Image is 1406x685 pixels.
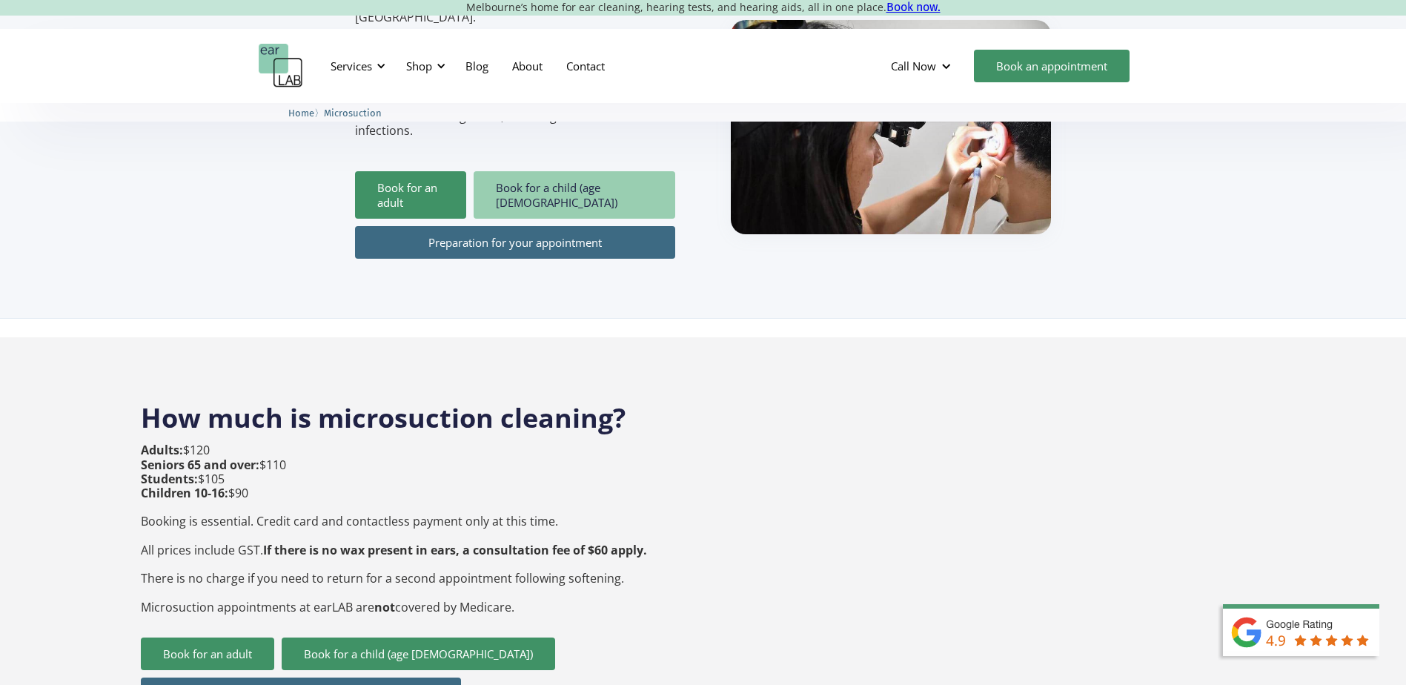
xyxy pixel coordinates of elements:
a: Book for an adult [355,171,466,219]
strong: Students: [141,471,198,487]
li: 〉 [288,105,324,121]
a: Book an appointment [974,50,1130,82]
p: $120 $110 $105 $90 Booking is essential. Credit card and contactless payment only at this time. A... [141,443,647,614]
a: Book for an adult [141,638,274,670]
div: Shop [397,44,450,88]
img: boy getting ear checked. [731,20,1051,234]
a: Blog [454,44,500,87]
a: Book for a child (age [DEMOGRAPHIC_DATA]) [282,638,555,670]
div: Call Now [891,59,936,73]
a: Contact [554,44,617,87]
h2: How much is microsuction cleaning? [141,385,1266,436]
strong: Children 10-16: [141,485,228,501]
strong: Seniors 65 and over: [141,457,259,473]
a: Microsuction [324,105,382,119]
strong: not [374,599,395,615]
a: Home [288,105,314,119]
strong: Adults: [141,442,183,458]
div: Call Now [879,44,966,88]
div: Shop [406,59,432,73]
a: Book for a child (age [DEMOGRAPHIC_DATA]) [474,171,675,219]
span: Microsuction [324,107,382,119]
a: Preparation for your appointment [355,226,675,259]
a: home [259,44,303,88]
div: Services [331,59,372,73]
a: About [500,44,554,87]
div: Services [322,44,390,88]
strong: If there is no wax present in ears, a consultation fee of $60 apply. [263,542,647,558]
span: Home [288,107,314,119]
